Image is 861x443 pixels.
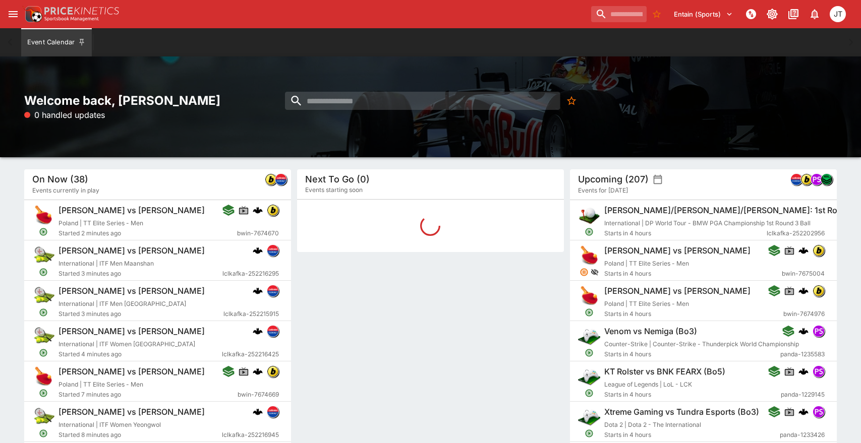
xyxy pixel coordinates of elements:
[267,326,278,337] img: lclkafka.png
[237,228,279,238] span: bwin-7674670
[32,173,88,185] h5: On Now (38)
[784,5,802,23] button: Documentation
[798,366,809,376] img: logo-cerberus.svg
[801,174,812,185] img: bwin.png
[781,390,825,400] span: panda-1229145
[813,245,824,256] img: bwin.png
[798,245,809,256] img: logo-cerberus.svg
[265,174,276,185] img: bwin.png
[59,326,205,337] h6: [PERSON_NAME] vs [PERSON_NAME]
[59,228,237,238] span: Started 2 minutes ago
[813,326,824,337] img: pandascore.png
[585,389,594,398] svg: Open
[59,407,205,417] h6: [PERSON_NAME] vs [PERSON_NAME]
[580,268,589,277] svg: Suspended
[591,268,599,276] svg: Hidden
[275,174,286,185] img: lclkafka.png
[604,366,725,377] h6: KT Rolster vs BNK FEARX (Bo5)
[813,406,824,417] img: pandascore.png
[59,430,222,440] span: Started 8 minutes ago
[668,6,739,22] button: Select Tenant
[604,390,781,400] span: Starts in 4 hours
[59,309,223,319] span: Started 3 minutes ago
[604,286,751,296] h6: [PERSON_NAME] vs [PERSON_NAME]
[253,407,263,417] img: logo-cerberus.svg
[24,93,291,108] h2: Welcome back, [PERSON_NAME]
[604,430,780,440] span: Starts in 4 hours
[780,430,825,440] span: panda-1233426
[813,365,825,377] div: pandascore
[267,244,279,257] div: lclkafka
[604,300,689,307] span: Poland | TT Elite Series - Men
[591,6,647,22] input: search
[830,6,846,22] div: Joshua Thomson
[253,326,263,336] img: logo-cerberus.svg
[604,381,692,388] span: League of Legends | LoL - LCK
[813,325,825,337] div: pandascore
[821,174,832,185] img: nrl.png
[253,205,263,215] img: logo-cerberus.svg
[742,5,760,23] button: NOT Connected to PK
[267,285,278,296] img: lclkafka.png
[604,269,782,279] span: Starts in 4 hours
[253,205,263,215] div: cerberus
[813,285,824,296] img: bwin.png
[275,173,287,185] div: lclkafka
[44,17,99,21] img: Sportsbook Management
[798,366,809,376] div: cerberus
[578,204,600,226] img: golf.png
[604,228,767,238] span: Starts in 4 hours
[253,366,263,376] div: cerberus
[59,349,222,359] span: Started 4 minutes ago
[649,6,665,22] button: No Bookmarks
[32,325,54,347] img: tennis.png
[253,245,263,256] div: cerberus
[305,185,363,195] span: Events starting soon
[39,227,48,236] svg: Open
[813,285,825,297] div: bwin
[267,406,279,418] div: lclkafka
[585,429,594,438] svg: Open
[585,308,594,317] svg: Open
[59,390,238,400] span: Started 7 minutes ago
[267,366,278,377] img: bwin.png
[59,260,154,267] span: International | ITF Men Maanshan
[253,286,263,296] img: logo-cerberus.svg
[604,349,780,359] span: Starts in 4 hours
[253,407,263,417] div: cerberus
[238,390,279,400] span: bwin-7674669
[59,340,195,348] span: International | ITF Women [GEOGRAPHIC_DATA]
[813,244,825,257] div: bwin
[800,173,813,185] div: bwin
[32,365,54,388] img: table_tennis.png
[813,406,825,418] div: pandascore
[285,92,560,110] input: search
[59,286,205,296] h6: [PERSON_NAME] vs [PERSON_NAME]
[783,309,825,319] span: bwin-7674976
[222,269,279,279] span: lclkafka-252216295
[267,205,278,216] img: bwin.png
[21,28,92,56] button: Event Calendar
[59,366,205,377] h6: [PERSON_NAME] vs [PERSON_NAME]
[790,173,802,185] div: lclkafka
[798,326,809,336] div: cerberus
[578,365,600,388] img: esports.png
[780,349,825,359] span: panda-1235583
[811,173,823,185] div: pandascore
[578,406,600,428] img: esports.png
[305,173,370,185] h5: Next To Go (0)
[585,227,594,236] svg: Open
[604,340,799,348] span: Counter-Strike | Counter-Strike - Thunderpick World Championship
[798,245,809,256] div: cerberus
[267,325,279,337] div: lclkafka
[44,7,119,15] img: PriceKinetics
[604,245,751,256] h6: [PERSON_NAME] vs [PERSON_NAME]
[32,285,54,307] img: tennis.png
[265,173,277,185] div: bwin
[39,268,48,277] svg: Open
[267,285,279,297] div: lclkafka
[59,269,222,279] span: Started 3 minutes ago
[767,228,825,238] span: lclkafka-252202956
[59,205,205,216] h6: [PERSON_NAME] vs [PERSON_NAME]
[222,349,279,359] span: lclkafka-252216425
